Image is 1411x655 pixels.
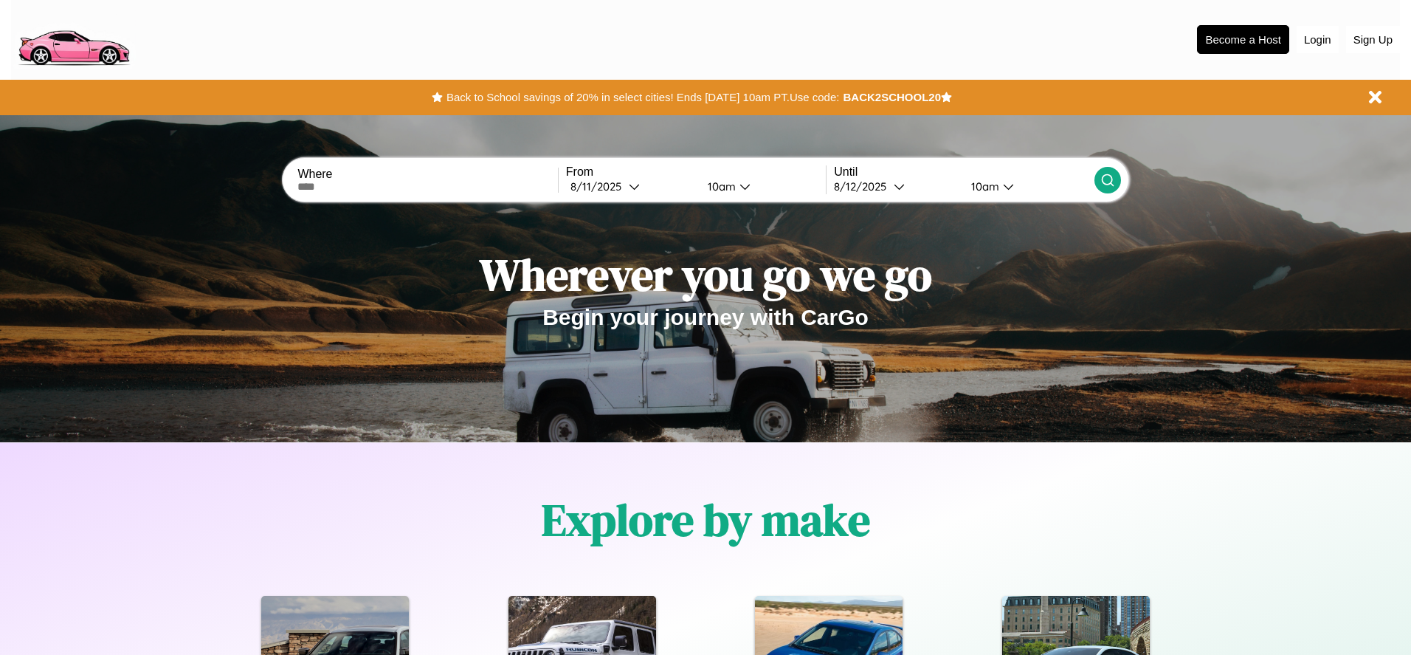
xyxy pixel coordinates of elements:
h1: Explore by make [542,490,870,550]
b: BACK2SCHOOL20 [843,91,941,103]
button: 8/11/2025 [566,179,696,194]
button: Login [1297,26,1339,53]
label: Until [834,165,1094,179]
button: Become a Host [1197,25,1289,54]
div: 10am [700,179,739,193]
button: 10am [959,179,1094,194]
img: logo [11,7,136,69]
label: From [566,165,826,179]
div: 8 / 11 / 2025 [570,179,629,193]
button: Back to School savings of 20% in select cities! Ends [DATE] 10am PT.Use code: [443,87,843,108]
label: Where [297,168,557,181]
button: Sign Up [1346,26,1400,53]
div: 10am [964,179,1003,193]
div: 8 / 12 / 2025 [834,179,894,193]
button: 10am [696,179,826,194]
